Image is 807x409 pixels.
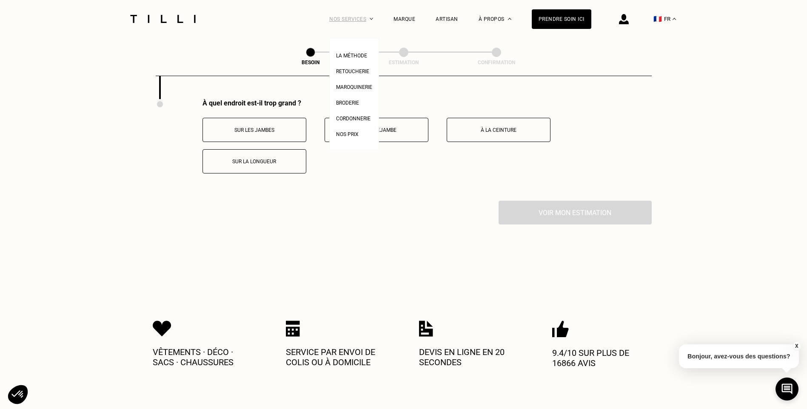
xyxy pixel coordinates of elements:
p: Vêtements · Déco · Sacs · Chaussures [153,347,255,367]
span: Retoucherie [336,68,369,74]
div: Estimation [361,60,446,65]
a: Marque [394,16,415,22]
a: Prendre soin ici [532,9,591,29]
a: Retoucherie [336,66,369,75]
img: menu déroulant [673,18,676,20]
button: Sur la longueur [202,149,306,173]
p: Sur les jambes [207,127,302,133]
span: 🇫🇷 [653,15,662,23]
button: X [792,341,801,351]
button: À l’entrejambe [325,118,428,142]
span: Nos prix [336,131,359,137]
a: Artisan [436,16,458,22]
img: icône connexion [619,14,629,24]
p: 9.4/10 sur plus de 16866 avis [552,348,654,368]
img: Logo du service de couturière Tilli [127,15,199,23]
div: À quel endroit est-il trop grand ? [202,99,652,107]
a: La Méthode [336,50,367,59]
button: À la ceinture [447,118,550,142]
p: Bonjour, avez-vous des questions? [679,344,799,368]
img: Icon [419,321,433,337]
a: Cordonnerie [336,113,371,122]
p: Devis en ligne en 20 secondes [419,347,521,367]
img: Icon [153,321,171,337]
span: Broderie [336,100,359,106]
a: Nos prix [336,129,359,138]
span: Maroquinerie [336,84,372,90]
p: Service par envoi de colis ou à domicile [286,347,388,367]
span: Cordonnerie [336,116,371,122]
div: Besoin [268,60,353,65]
img: Icon [286,321,300,337]
a: Maroquinerie [336,82,372,91]
p: À la ceinture [451,127,546,133]
span: La Méthode [336,53,367,59]
a: Broderie [336,97,359,106]
img: Menu déroulant à propos [508,18,511,20]
div: Confirmation [454,60,539,65]
img: Icon [552,321,569,338]
p: Sur la longueur [207,159,302,165]
button: Sur les jambes [202,118,306,142]
img: Menu déroulant [370,18,373,20]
